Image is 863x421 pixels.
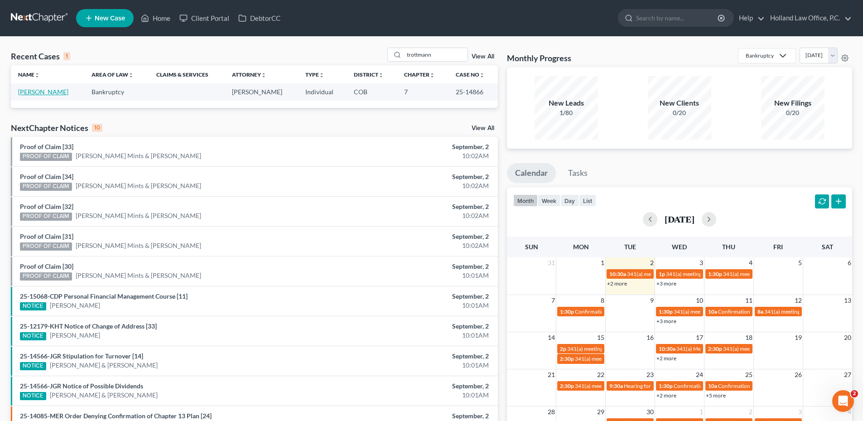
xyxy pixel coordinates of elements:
a: [PERSON_NAME] Mints & [PERSON_NAME] [76,271,201,280]
span: 341(a) meeting for [MEDICAL_DATA][PERSON_NAME] [575,355,706,362]
h2: [DATE] [665,214,694,224]
span: 9:30a [609,382,623,389]
a: [PERSON_NAME] & [PERSON_NAME] [50,361,158,370]
i: unfold_more [479,73,485,78]
a: 25-15068-CDP Personal Financial Management Course [11] [20,292,188,300]
a: 25-12179-KHT Notice of Change of Address [33] [20,322,157,330]
span: 1:30p [560,308,574,315]
div: 10:02AM [338,181,489,190]
div: 0/20 [761,108,824,117]
span: 8a [757,308,763,315]
i: unfold_more [128,73,134,78]
span: 341(a) meeting for [PERSON_NAME] & [PERSON_NAME] [567,345,703,352]
span: 1:30p [708,271,722,277]
div: 10:01AM [338,271,489,280]
span: 1p [659,271,665,277]
i: unfold_more [34,73,40,78]
div: NOTICE [20,332,46,340]
span: 18 [744,332,753,343]
span: 10:30a [609,271,626,277]
div: 10:01AM [338,391,489,400]
span: Sun [525,243,538,251]
div: PROOF OF CLAIM [20,183,72,191]
div: PROOF OF CLAIM [20,153,72,161]
span: 14 [547,332,556,343]
td: Bankruptcy [84,83,149,100]
span: 24 [695,369,704,380]
a: 25-14566-JGR Notice of Possible Dividends [20,382,143,390]
input: Search by name... [404,48,468,61]
span: 16 [646,332,655,343]
span: Thu [722,243,735,251]
div: 10:02AM [338,241,489,250]
span: 9 [649,295,655,306]
button: month [513,194,538,207]
span: New Case [95,15,125,22]
a: Area of Lawunfold_more [92,71,134,78]
span: 22 [596,369,605,380]
div: 10:01AM [338,331,489,340]
span: 341(a) meeting for [PERSON_NAME] [674,308,761,315]
span: Sat [822,243,833,251]
div: 0/20 [648,108,711,117]
span: 10a [708,382,717,389]
span: 2:30p [560,355,574,362]
a: Tasks [560,163,596,183]
span: 341(a) meeting for [PERSON_NAME] [723,345,810,352]
a: [PERSON_NAME] Mints & [PERSON_NAME] [76,241,201,250]
span: 2p [560,345,566,352]
a: +5 more [706,392,726,399]
div: September, 2 [338,262,489,271]
a: Holland Law Office, P.C. [766,10,852,26]
span: Hearing for [PERSON_NAME] [624,382,694,389]
div: 1 [63,52,70,60]
div: 10:02AM [338,211,489,220]
span: Tue [624,243,636,251]
div: 1/80 [535,108,598,117]
div: New Clients [648,98,711,108]
div: September, 2 [338,292,489,301]
iframe: Intercom live chat [832,390,854,412]
a: Client Portal [175,10,234,26]
a: +2 more [656,355,676,362]
span: 17 [695,332,704,343]
a: Proof of Claim [33] [20,143,73,150]
span: Confirmation hearing for Broc Charleston second case & [PERSON_NAME] [674,382,850,389]
a: +2 more [607,280,627,287]
span: Wed [672,243,687,251]
div: 10:02AM [338,151,489,160]
span: Confirmation hearing for [PERSON_NAME] [575,308,678,315]
a: [PERSON_NAME] [50,331,100,340]
td: Individual [298,83,347,100]
i: unfold_more [261,73,266,78]
a: +3 more [656,318,676,324]
h3: Monthly Progress [507,53,571,63]
span: Confirmation hearing for [PERSON_NAME] [718,308,821,315]
span: 28 [547,406,556,417]
button: day [560,194,579,207]
span: 4 [748,257,753,268]
a: [PERSON_NAME] & [PERSON_NAME] [50,391,158,400]
span: 2 [748,406,753,417]
span: 12 [794,295,803,306]
input: Search by name... [636,10,719,26]
span: 1:30p [659,382,673,389]
span: 25 [744,369,753,380]
div: September, 2 [338,322,489,331]
div: 10 [92,124,102,132]
span: 23 [646,369,655,380]
span: 2:30p [708,345,722,352]
span: Fri [773,243,783,251]
a: 25-14085-MER Order Denying Confirmation of Chapter 13 Plan [24] [20,412,212,420]
span: 6 [847,257,852,268]
span: 31 [547,257,556,268]
span: 2:30p [560,382,574,389]
i: unfold_more [378,73,384,78]
div: NOTICE [20,362,46,370]
td: 7 [397,83,448,100]
div: September, 2 [338,232,489,241]
span: 20 [843,332,852,343]
span: 341(a) meeting for [PERSON_NAME] & [PERSON_NAME] [627,271,762,277]
div: 10:01AM [338,301,489,310]
a: Calendar [507,163,556,183]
